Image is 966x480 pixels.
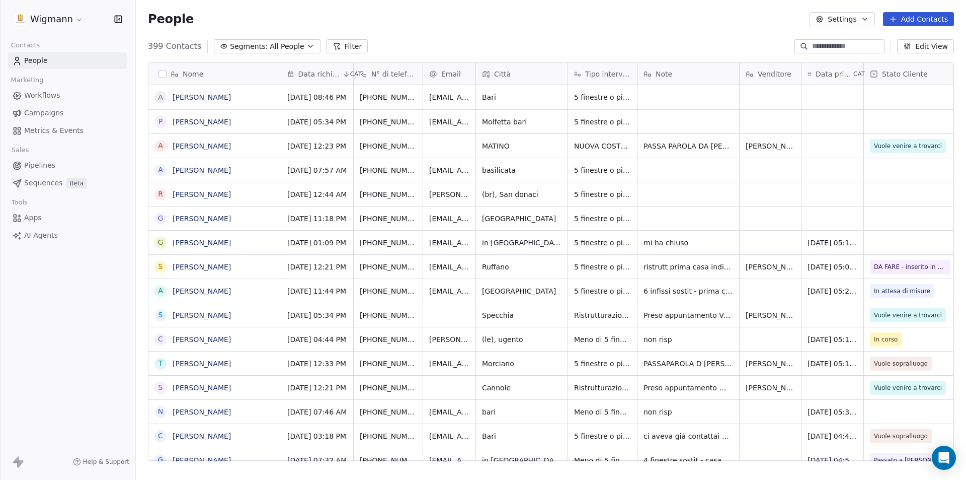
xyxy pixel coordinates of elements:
span: [PHONE_NUMBER] [360,431,417,441]
div: C [158,431,163,441]
span: All People [270,41,304,52]
div: Venditore [740,63,801,85]
span: Specchia [482,310,561,320]
span: [PHONE_NUMBER] [360,407,417,417]
span: [EMAIL_ADDRESS][DOMAIN_NAME] [429,359,469,369]
span: MATINO [482,141,561,151]
span: [PHONE_NUMBER] [360,286,417,296]
span: [PHONE_NUMBER] [360,92,417,102]
span: [DATE] 03:18 PM [287,431,347,441]
span: [EMAIL_ADDRESS][DOMAIN_NAME] [429,455,469,465]
div: S [158,261,163,272]
a: [PERSON_NAME] [173,93,231,101]
span: N° di telefono [371,69,417,79]
span: 399 Contacts [148,40,201,52]
div: C [158,334,163,345]
div: G [158,237,164,248]
span: [DATE] 04:51 PM [808,455,857,465]
span: [DATE] 04:44 PM [287,334,347,345]
button: Edit View [897,39,954,53]
button: Filter [327,39,368,53]
span: Vuole venire a trovarci [874,141,942,151]
span: Stato Cliente [882,69,928,79]
a: [PERSON_NAME] [173,166,231,174]
span: [PERSON_NAME][EMAIL_ADDRESS][DOMAIN_NAME] [429,189,469,199]
span: [EMAIL_ADDRESS][DOMAIN_NAME] [429,238,469,248]
span: Preso appuntamento Venerdì 19 ore 16:30 [643,310,733,320]
span: [DATE] 05:12 PM [808,334,857,345]
span: Morciano [482,359,561,369]
a: [PERSON_NAME] [173,239,231,247]
a: [PERSON_NAME] [173,432,231,440]
button: Settings [810,12,874,26]
span: Vuole sopralluogo [874,431,928,441]
span: DA FARE - inserito in cartella [874,262,946,272]
span: [GEOGRAPHIC_DATA] [482,286,561,296]
span: [DATE] 12:33 PM [287,359,347,369]
span: Segments: [230,41,268,52]
div: Data richiestaCAT [281,63,353,85]
span: [EMAIL_ADDRESS][DOMAIN_NAME] [429,214,469,224]
a: [PERSON_NAME] [173,360,231,368]
a: [PERSON_NAME] [173,456,231,464]
div: Città [476,63,568,85]
span: 5 finestre o più di 5 [574,117,631,127]
a: [PERSON_NAME] [173,408,231,416]
div: Nome [148,63,281,85]
div: G [158,455,164,465]
span: ristrutt prima casa indipendente, casa in cui si trasferirà - ora stanno agli impianti.. 12 infis... [643,262,733,272]
span: Meno di 5 finestre [574,407,631,417]
span: Contacts [7,38,44,53]
span: [PERSON_NAME] [746,141,795,151]
span: [EMAIL_ADDRESS][DOMAIN_NAME] [429,286,469,296]
span: [DATE] 05:31 PM [808,407,857,417]
span: [EMAIL_ADDRESS][PERSON_NAME][DOMAIN_NAME] [429,262,469,272]
span: [PHONE_NUMBER] [360,189,417,199]
span: mi ha chiuso [643,238,733,248]
span: Passato a [PERSON_NAME] [874,455,946,465]
span: 5 finestre o più di 5 [574,262,631,272]
span: CAT [853,70,865,78]
span: [PHONE_NUMBER] [360,117,417,127]
div: N° di telefono [354,63,423,85]
span: [GEOGRAPHIC_DATA] [482,214,561,224]
span: People [148,12,194,27]
span: 5 finestre o più di 5 [574,359,631,369]
span: [EMAIL_ADDRESS][DOMAIN_NAME] [429,407,469,417]
a: SequencesBeta [8,175,127,191]
span: Apps [24,213,42,223]
a: Pipelines [8,157,127,174]
span: [PHONE_NUMBER] [360,141,417,151]
span: Molfetta bari [482,117,561,127]
span: Ristrutturazione. più di 10 infissi, portoncini, oscuranti. Valuterà tutto in sede [574,383,631,393]
a: Campaigns [8,105,127,121]
a: [PERSON_NAME] [173,311,231,319]
span: Città [494,69,511,79]
span: [DATE] 01:09 PM [287,238,347,248]
span: [DATE] 07:57 AM [287,165,347,175]
span: in [GEOGRAPHIC_DATA] (BA), Gravina [482,455,561,465]
span: [DATE] 08:46 PM [287,92,347,102]
button: Add Contacts [883,12,954,26]
span: Meno di 5 finestre [574,455,631,465]
div: Stato Cliente [864,63,956,85]
span: 5 finestre o più di 5 [574,238,631,248]
div: S [158,382,163,393]
span: Sequences [24,178,62,188]
div: S [158,310,163,320]
span: Help & Support [83,458,129,466]
span: Pipelines [24,160,55,171]
a: AI Agents [8,227,127,244]
div: A [158,141,163,151]
span: 5 finestre o più di 5 [574,165,631,175]
span: [PHONE_NUMBER] [360,359,417,369]
span: Data richiesta [298,69,340,79]
span: [DATE] 11:18 PM [287,214,347,224]
div: P [158,116,163,127]
span: [DATE] 12:23 PM [287,141,347,151]
a: Apps [8,210,127,226]
span: Ruffano [482,262,561,272]
span: NUOVA COSTRUZIONE - [PERSON_NAME] [DATE] INIZIO IMPIANTI [574,141,631,151]
span: Data primo contatto [816,69,851,79]
a: [PERSON_NAME] [173,263,231,271]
